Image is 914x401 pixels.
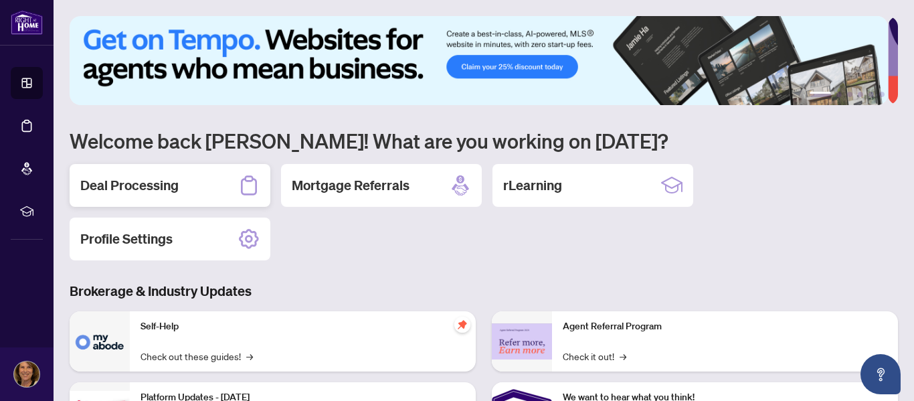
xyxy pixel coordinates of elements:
h2: Deal Processing [80,176,179,195]
button: Open asap [860,354,901,394]
button: 6 [879,92,885,97]
p: Self-Help [141,319,465,334]
a: Check out these guides!→ [141,349,253,364]
h2: rLearning [503,176,562,195]
img: logo [11,10,43,35]
span: → [246,349,253,364]
a: Check it out!→ [563,349,626,364]
span: → [620,349,626,364]
button: 3 [847,92,852,97]
button: 2 [836,92,842,97]
button: 1 [810,92,831,97]
img: Agent Referral Program [492,323,552,360]
h3: Brokerage & Industry Updates [70,282,898,301]
h2: Mortgage Referrals [292,176,409,195]
img: Slide 0 [70,16,888,105]
button: 4 [858,92,863,97]
h2: Profile Settings [80,230,173,248]
p: Agent Referral Program [563,319,887,334]
img: Profile Icon [14,362,39,387]
h1: Welcome back [PERSON_NAME]! What are you working on [DATE]? [70,128,898,153]
span: pushpin [454,317,470,333]
button: 5 [869,92,874,97]
img: Self-Help [70,311,130,372]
